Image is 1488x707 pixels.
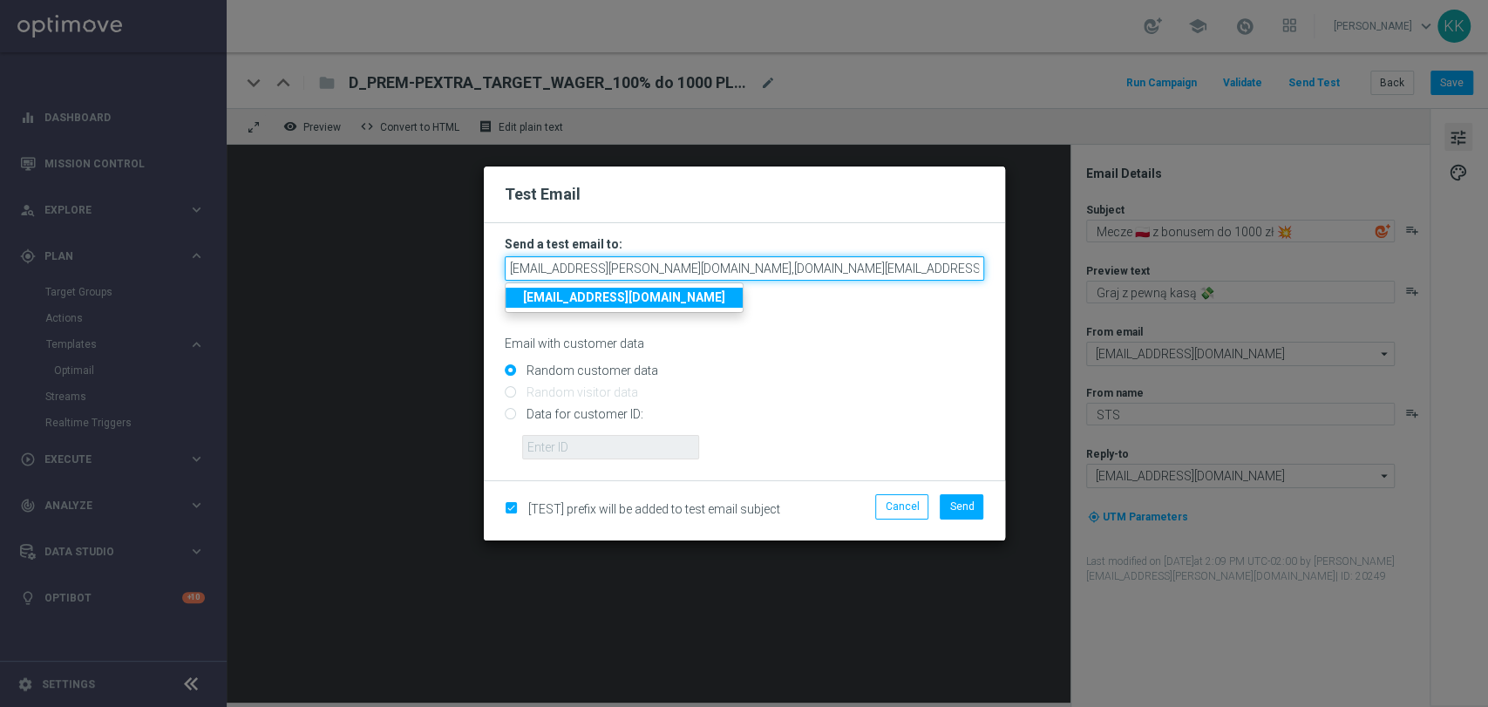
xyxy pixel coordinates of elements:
[949,500,974,513] span: Send
[523,290,725,304] strong: [EMAIL_ADDRESS][DOMAIN_NAME]
[505,285,984,301] p: Separate multiple addresses with commas
[522,363,658,378] label: Random customer data
[940,494,983,519] button: Send
[522,435,699,459] input: Enter ID
[505,336,984,351] p: Email with customer data
[875,494,928,519] button: Cancel
[506,288,743,308] a: [EMAIL_ADDRESS][DOMAIN_NAME]
[505,236,984,252] h3: Send a test email to:
[505,184,984,205] h2: Test Email
[528,502,780,516] span: [TEST] prefix will be added to test email subject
